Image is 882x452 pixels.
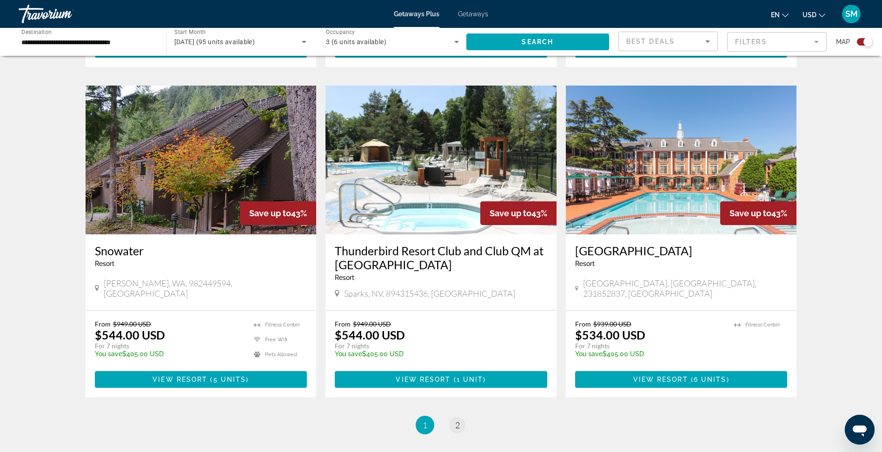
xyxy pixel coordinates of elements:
button: User Menu [839,4,863,24]
span: ( ) [688,376,729,383]
span: You save [335,350,362,358]
span: 2 [455,420,460,430]
a: [GEOGRAPHIC_DATA] [575,244,788,258]
button: View Resort(3 units) [335,41,547,58]
span: Map [836,35,850,48]
span: Save up to [729,208,771,218]
iframe: Button to launch messaging window [845,415,875,445]
p: $544.00 USD [335,328,405,342]
a: Snowater [95,244,307,258]
p: For 7 nights [575,342,725,350]
span: Search [522,38,553,46]
p: For 7 nights [335,342,538,350]
span: You save [575,350,603,358]
a: Thunderbird Resort Club and Club QM at [GEOGRAPHIC_DATA] [335,244,547,272]
span: ( ) [207,376,249,383]
span: [PERSON_NAME], WA, 982449594, [GEOGRAPHIC_DATA] [104,278,307,299]
a: Getaways [458,10,488,18]
span: View Resort [153,376,207,383]
span: Pets Allowed [265,352,297,358]
span: 5 units [213,376,246,383]
button: Search [466,33,610,50]
span: 3 (6 units available) [326,38,386,46]
span: From [335,320,351,328]
span: Save up to [249,208,291,218]
span: USD [802,11,816,19]
span: Resort [575,260,595,267]
span: Resort [95,260,114,267]
span: en [771,11,780,19]
span: Resort [335,274,354,281]
span: Sparks, NV, 894315436, [GEOGRAPHIC_DATA] [344,288,515,299]
mat-select: Sort by [626,36,710,47]
a: Getaways Plus [394,10,439,18]
p: $405.00 USD [95,350,245,358]
button: Change currency [802,8,825,21]
img: ii_snw1.jpg [86,86,317,234]
button: View Resort(2 units) [575,41,788,58]
span: $939.00 USD [593,320,631,328]
p: $534.00 USD [575,328,645,342]
span: 1 [423,420,427,430]
p: $544.00 USD [95,328,165,342]
span: Occupancy [326,29,355,35]
img: ii_thb1.jpg [325,86,557,234]
p: $405.00 USD [335,350,538,358]
span: Destination [21,28,52,35]
p: For 7 nights [95,342,245,350]
button: View Resort(4 units) [95,41,307,58]
div: 43% [480,201,557,225]
span: View Resort [396,376,451,383]
span: ( ) [451,376,486,383]
span: $949.00 USD [113,320,151,328]
button: View Resort(6 units) [575,371,788,388]
span: [DATE] (95 units available) [174,38,255,46]
span: Fitness Center [745,322,780,328]
span: 6 units [694,376,727,383]
span: Free Wifi [265,337,287,343]
span: 1 unit [457,376,484,383]
span: Save up to [490,208,531,218]
div: 43% [720,201,796,225]
a: Travorium [19,2,112,26]
button: Change language [771,8,789,21]
div: 43% [240,201,316,225]
span: [GEOGRAPHIC_DATA], [GEOGRAPHIC_DATA], 231852837, [GEOGRAPHIC_DATA] [583,278,788,299]
span: Fitness Center [265,322,300,328]
span: SM [845,9,858,19]
span: $949.00 USD [353,320,391,328]
p: $405.00 USD [575,350,725,358]
nav: Pagination [86,416,797,434]
span: View Resort [633,376,688,383]
span: From [575,320,591,328]
span: From [95,320,111,328]
button: View Resort(5 units) [95,371,307,388]
span: Best Deals [626,38,675,45]
button: View Resort(1 unit) [335,371,547,388]
button: Filter [727,32,827,52]
span: Start Month [174,29,206,35]
img: ii_wwm1.jpg [566,86,797,234]
span: You save [95,350,122,358]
